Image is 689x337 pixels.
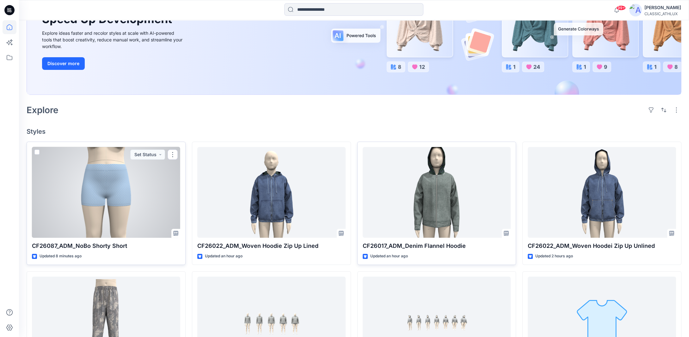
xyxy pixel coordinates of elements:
p: Updated 2 hours ago [535,253,573,260]
div: [PERSON_NAME] [644,4,681,11]
p: CF26022_ADM_Woven Hoodei Zip Up Unlined [528,242,676,250]
img: avatar [629,4,642,16]
div: Explore ideas faster and recolor styles at scale with AI-powered tools that boost creativity, red... [42,30,184,50]
a: CF26087_ADM_NoBo Shorty Short [32,147,180,238]
p: CF26017_ADM_Denim Flannel Hoodie [363,242,511,250]
h2: Explore [27,105,58,115]
div: CLASSIC_ATHLUX [644,11,681,16]
span: 99+ [616,5,626,10]
button: Discover more [42,57,85,70]
a: CF26022_ADM_Woven Hoodie Zip Up Lined [197,147,346,238]
p: Updated 8 minutes ago [40,253,82,260]
a: CF26022_ADM_Woven Hoodei Zip Up Unlined [528,147,676,238]
p: Updated an hour ago [205,253,243,260]
p: CF26087_ADM_NoBo Shorty Short [32,242,180,250]
a: Discover more [42,57,184,70]
p: CF26022_ADM_Woven Hoodie Zip Up Lined [197,242,346,250]
a: CF26017_ADM_Denim Flannel Hoodie [363,147,511,238]
p: Updated an hour ago [370,253,408,260]
h4: Styles [27,128,681,135]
